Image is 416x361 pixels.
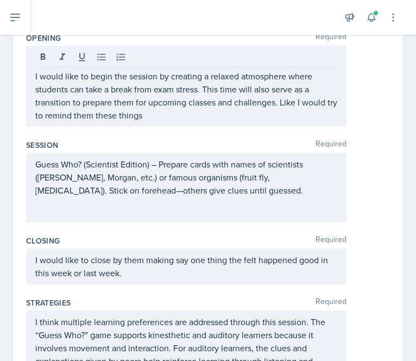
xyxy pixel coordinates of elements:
label: Closing [26,235,60,246]
label: Opening [26,33,61,43]
span: Required [316,235,346,246]
label: Session [26,140,58,151]
p: Guess Who? (Scientist Edition) – Prepare cards with names of scientists ([PERSON_NAME], Morgan, e... [35,158,337,197]
span: Required [316,297,346,308]
span: Required [316,33,346,43]
span: Required [316,140,346,151]
label: Strategies [26,297,71,308]
p: I would like to close by them making say one thing the felt happened good in this week or last week. [35,253,337,279]
p: I would like to begin the session by creating a relaxed atmosphere where students can take a brea... [35,70,337,122]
